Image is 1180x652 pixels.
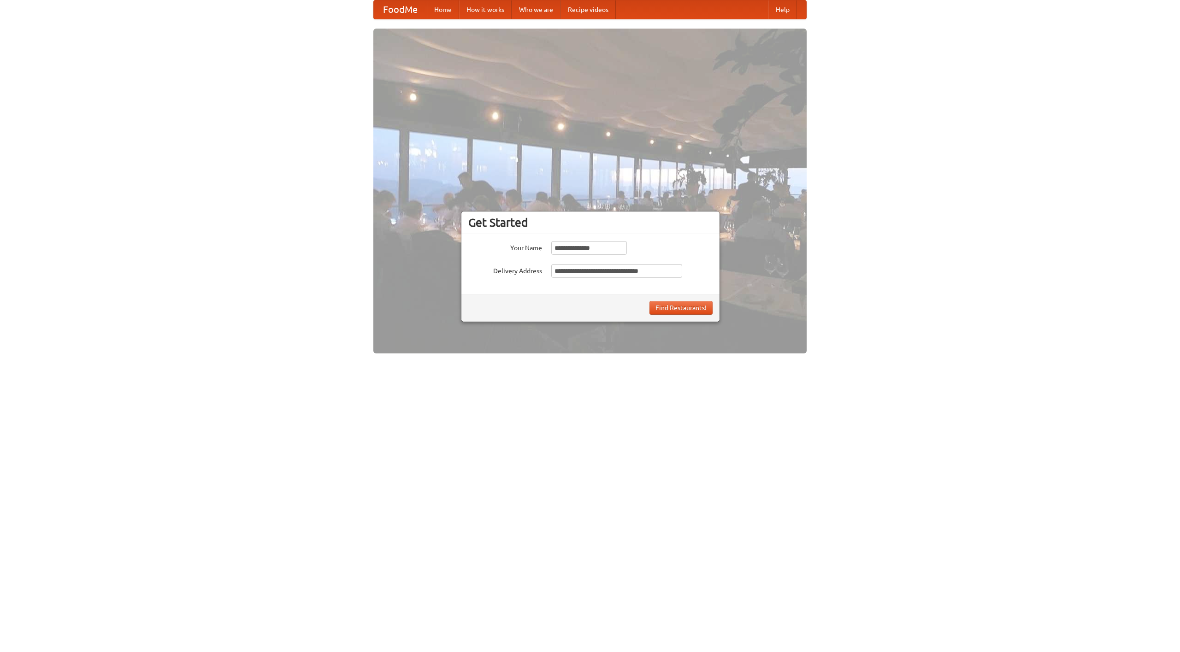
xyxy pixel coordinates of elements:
a: Who we are [512,0,560,19]
button: Find Restaurants! [649,301,713,315]
a: How it works [459,0,512,19]
label: Your Name [468,241,542,253]
a: FoodMe [374,0,427,19]
label: Delivery Address [468,264,542,276]
a: Home [427,0,459,19]
h3: Get Started [468,216,713,229]
a: Recipe videos [560,0,616,19]
a: Help [768,0,797,19]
